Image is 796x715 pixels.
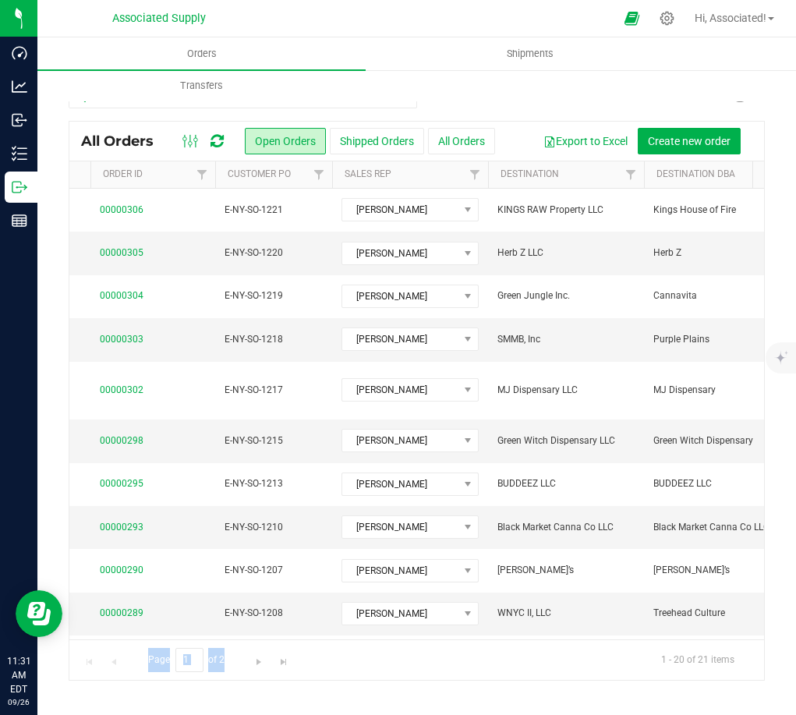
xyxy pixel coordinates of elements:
span: Transfers [159,79,244,93]
a: 00000293 [100,520,143,535]
inline-svg: Outbound [12,179,27,195]
span: Hi, Associated! [695,12,766,24]
button: All Orders [428,128,495,154]
inline-svg: Dashboard [12,45,27,61]
p: 11:31 AM EDT [7,654,30,696]
span: Green Witch Dispensary [653,434,791,448]
span: BUDDEEZ LLC [497,476,635,491]
a: 00000290 [100,563,143,578]
a: Filter [618,161,644,188]
span: Orders [166,47,238,61]
button: Open Orders [245,128,326,154]
span: Cannavita [653,288,791,303]
span: E-NY-SO-1220 [225,246,323,260]
span: Purple Plains [653,332,791,347]
a: Filter [306,161,332,188]
a: 00000298 [100,434,143,448]
a: 00000306 [100,203,143,218]
input: 1 [175,648,203,672]
span: [PERSON_NAME] [342,603,458,625]
inline-svg: Analytics [12,79,27,94]
span: E-NY-SO-1221 [225,203,323,218]
a: Orders [37,37,366,70]
span: E-NY-SO-1219 [225,288,323,303]
div: Manage settings [657,11,677,26]
span: [PERSON_NAME] [342,242,458,264]
a: Order ID [103,168,143,179]
span: [PERSON_NAME] [342,328,458,350]
span: [PERSON_NAME]’s [653,563,791,578]
span: Black Market Canna Co LLC [497,520,635,535]
span: 1 - 20 of 21 items [649,648,747,671]
span: WNYC II, LLC [497,606,635,621]
span: Treehead Culture [653,606,791,621]
a: Sales Rep [345,168,391,179]
span: MJ Dispensary LLC [497,383,635,398]
a: 00000295 [100,476,143,491]
a: Go to the next page [248,648,271,669]
span: [PERSON_NAME]’s [497,563,635,578]
a: Customer PO [228,168,291,179]
a: Transfers [37,69,366,102]
button: Create new order [638,128,741,154]
a: 00000303 [100,332,143,347]
span: Create new order [648,135,731,147]
iframe: Resource center [16,590,62,637]
a: 00000302 [100,383,143,398]
p: 09/26 [7,696,30,708]
a: Shipments [366,37,694,70]
span: SMMB, Inc [497,332,635,347]
button: Shipped Orders [330,128,424,154]
span: Shipments [486,47,575,61]
a: Destination DBA [656,168,735,179]
span: E-NY-SO-1218 [225,332,323,347]
a: Filter [189,161,215,188]
span: E-NY-SO-1210 [225,520,323,535]
span: MJ Dispensary [653,383,791,398]
span: Herb Z [653,246,791,260]
span: BUDDEEZ LLC [653,476,791,491]
span: Black Market Canna Co LLC [653,520,791,535]
span: E-NY-SO-1207 [225,563,323,578]
span: [PERSON_NAME] [342,516,458,538]
span: E-NY-SO-1217 [225,383,323,398]
span: E-NY-SO-1215 [225,434,323,448]
inline-svg: Inventory [12,146,27,161]
span: Page of 2 [135,648,238,672]
a: Filter [462,161,488,188]
a: 00000304 [100,288,143,303]
inline-svg: Reports [12,213,27,228]
span: E-NY-SO-1213 [225,476,323,491]
span: All Orders [81,133,169,150]
a: Destination [501,168,559,179]
span: KINGS RAW Property LLC [497,203,635,218]
span: [PERSON_NAME] [342,379,458,401]
a: Go to the last page [272,648,295,669]
span: [PERSON_NAME] [342,560,458,582]
span: [PERSON_NAME] [342,430,458,451]
span: Kings House of Fire [653,203,791,218]
inline-svg: Inbound [12,112,27,128]
span: Associated Supply [112,12,206,25]
a: 00000289 [100,606,143,621]
span: Green Witch Dispensary LLC [497,434,635,448]
span: [PERSON_NAME] [342,285,458,307]
span: [PERSON_NAME] [342,199,458,221]
span: [PERSON_NAME] [342,473,458,495]
span: Herb Z LLC [497,246,635,260]
span: Green Jungle Inc. [497,288,635,303]
span: E-NY-SO-1208 [225,606,323,621]
span: Open Ecommerce Menu [614,3,649,34]
a: 00000305 [100,246,143,260]
button: Export to Excel [533,128,638,154]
